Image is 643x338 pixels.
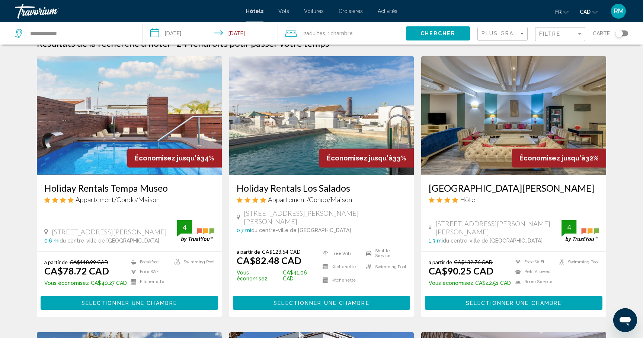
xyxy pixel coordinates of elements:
[15,4,239,19] a: Travorium
[70,259,108,265] del: CA$118.99 CAD
[37,56,222,175] img: Hotel image
[362,262,406,272] li: Swimming Pool
[143,22,278,45] button: Check-in date: Dec 3, 2025 Check-out date: Dec 4, 2025
[425,298,602,306] a: Sélectionner une chambre
[278,8,289,14] a: Vols
[44,259,68,265] span: a partir de
[177,223,192,232] div: 4
[44,280,89,286] span: Vous économisez
[420,31,456,37] span: Chercher
[229,56,414,175] img: Hotel image
[44,195,214,204] div: 4 star Apartment
[319,248,363,258] li: Free WiFi
[555,6,569,17] button: Change language
[127,149,222,168] div: 34%
[237,255,301,266] ins: CA$82.48 CAD
[278,22,406,45] button: Travelers: 2 adults, 0 children
[237,195,407,204] div: 4 star Apartment
[406,26,470,40] button: Chercher
[512,149,606,168] div: 32%
[171,259,214,265] li: Swimming Pool
[378,8,397,14] a: Activités
[443,238,543,244] span: du centre-ville de [GEOGRAPHIC_DATA]
[44,238,60,244] span: 0.6 mi
[614,7,624,15] span: RM
[60,238,159,244] span: du centre-ville de [GEOGRAPHIC_DATA]
[593,28,610,39] span: Carte
[52,228,167,236] span: [STREET_ADDRESS][PERSON_NAME]
[237,270,281,282] span: Vous économisez
[246,8,263,14] a: Hôtels
[425,296,602,310] button: Sélectionner une chambre
[233,298,410,306] a: Sélectionner une chambre
[580,6,598,17] button: Change currency
[580,9,591,15] span: CAD
[362,248,406,258] li: Shuttle Service
[237,248,260,255] span: a partir de
[81,300,177,306] span: Sélectionner une chambre
[319,149,414,168] div: 33%
[435,220,562,236] span: [STREET_ADDRESS][PERSON_NAME][PERSON_NAME]
[609,3,628,19] button: User Menu
[482,31,525,37] mat-select: Sort by
[482,30,570,36] span: Plus grandes économies
[429,238,443,244] span: 1.3 mi
[127,269,171,275] li: Free WiFi
[251,227,351,233] span: du centre-ville de [GEOGRAPHIC_DATA]
[268,195,352,204] span: Appartement/Condo/Maison
[319,262,363,272] li: Kitchenette
[460,195,477,204] span: Hôtel
[429,195,599,204] div: 4 star Hotel
[237,270,319,282] p: CA$41.06 CAD
[429,259,452,265] span: a partir de
[303,28,325,39] span: 2
[319,275,363,285] li: Kitchenette
[76,195,160,204] span: Appartement/Condo/Maison
[512,269,555,275] li: Pets Allowed
[327,154,393,162] span: Économisez jusqu'à
[44,265,109,276] ins: CA$78.72 CAD
[304,8,324,14] a: Voitures
[555,259,599,265] li: Swimming Pool
[429,265,493,276] ins: CA$90.25 CAD
[466,300,562,306] span: Sélectionner une chambre
[519,154,585,162] span: Économisez jusqu'à
[339,8,363,14] a: Croisières
[262,248,301,255] del: CA$123.54 CAD
[41,298,218,306] a: Sélectionner une chambre
[330,30,353,36] span: Chambre
[535,27,585,42] button: Filter
[237,182,407,194] a: Holiday Rentals Los Salados
[237,227,251,233] span: 0.7 mi
[421,56,606,175] img: Hotel image
[244,209,406,225] span: [STREET_ADDRESS][PERSON_NAME][PERSON_NAME]
[512,259,555,265] li: Free WiFi
[177,220,214,242] img: trustyou-badge.svg
[555,9,562,15] span: fr
[44,182,214,194] a: Holiday Rentals Tempa Museo
[325,28,353,39] span: , 1
[613,308,637,332] iframe: Button to launch messaging window
[127,279,171,285] li: Kitchenette
[429,280,473,286] span: Vous économisez
[429,280,511,286] p: CA$42.51 CAD
[306,30,325,36] span: Adultes
[562,223,576,232] div: 4
[41,296,218,310] button: Sélectionner une chambre
[429,182,599,194] a: [GEOGRAPHIC_DATA][PERSON_NAME]
[233,296,410,310] button: Sélectionner une chambre
[135,154,201,162] span: Économisez jusqu'à
[610,30,628,37] button: Toggle map
[273,300,369,306] span: Sélectionner une chambre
